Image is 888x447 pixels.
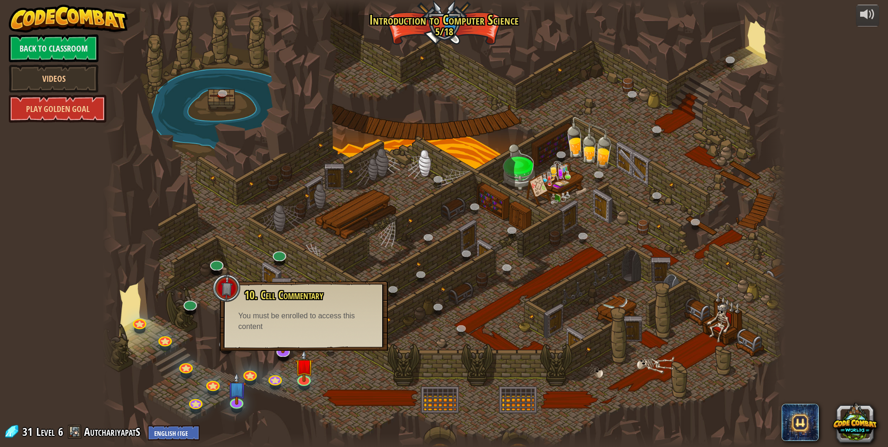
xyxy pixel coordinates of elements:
[84,424,143,439] a: AutchariyapatS
[9,34,98,62] a: Back to Classroom
[295,350,313,382] img: level-banner-unstarted.png
[58,424,63,439] span: 6
[238,311,369,332] div: You must be enrolled to access this content
[22,424,35,439] span: 31
[228,373,246,405] img: level-banner-unstarted-subscriber.png
[244,287,323,303] span: 10. Cell Commentary
[9,95,106,123] a: Play Golden Goal
[36,424,55,440] span: Level
[9,5,128,33] img: CodeCombat - Learn how to code by playing a game
[9,65,98,92] a: Videos
[856,5,879,26] button: Adjust volume
[273,318,293,353] img: level-banner-unstarted-subscriber.png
